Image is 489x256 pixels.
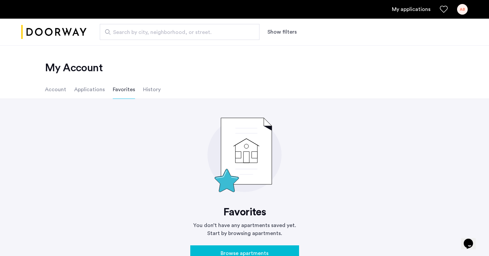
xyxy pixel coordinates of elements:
[113,80,135,99] li: Favorites
[100,24,259,40] input: Apartment Search
[461,229,482,249] iframe: chat widget
[190,221,299,237] p: You don’t have any apartments saved yet. Start by browsing apartments.
[74,80,105,99] li: Applications
[21,20,86,45] a: Cazamio logo
[190,205,299,219] h2: Favorites
[45,61,444,75] h2: My Account
[267,28,297,36] button: Show or hide filters
[143,80,161,99] li: History
[440,5,448,13] a: Favorites
[21,20,86,45] img: logo
[113,28,241,36] span: Search by city, neighborhood, or street.
[457,4,468,15] div: AB
[392,5,430,13] a: My application
[45,80,66,99] li: Account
